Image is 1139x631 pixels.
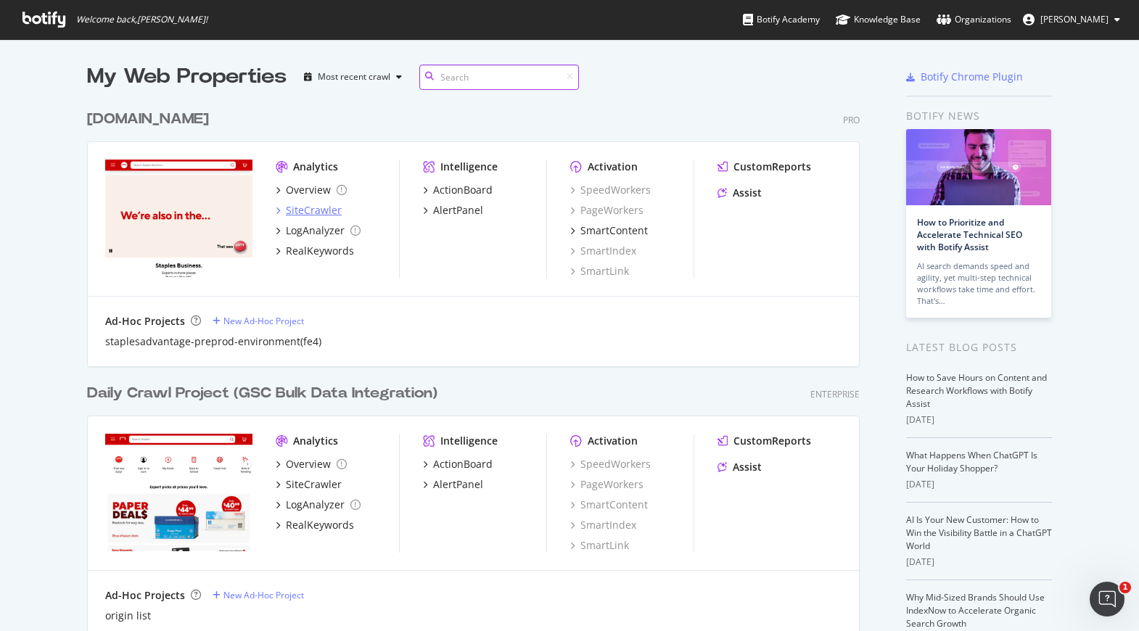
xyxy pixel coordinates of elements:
[580,223,648,238] div: SmartContent
[286,477,342,492] div: SiteCrawler
[440,160,498,174] div: Intelligence
[433,477,483,492] div: AlertPanel
[733,160,811,174] div: CustomReports
[223,315,304,327] div: New Ad-Hoc Project
[906,514,1052,552] a: AI Is Your New Customer: How to Win the Visibility Battle in a ChatGPT World
[570,457,651,471] a: SpeedWorkers
[87,383,437,404] div: Daily Crawl Project (GSC Bulk Data Integration)
[286,244,354,258] div: RealKeywords
[286,518,354,532] div: RealKeywords
[440,434,498,448] div: Intelligence
[105,434,252,551] img: staples.com
[810,388,860,400] div: Enterprise
[105,160,252,277] img: staplesadvantage.com
[423,477,483,492] a: AlertPanel
[570,223,648,238] a: SmartContent
[570,518,636,532] a: SmartIndex
[906,556,1052,569] div: [DATE]
[906,339,1052,355] div: Latest Blog Posts
[717,460,762,474] a: Assist
[906,108,1052,124] div: Botify news
[105,588,185,603] div: Ad-Hoc Projects
[76,14,207,25] span: Welcome back, [PERSON_NAME] !
[87,383,443,404] a: Daily Crawl Project (GSC Bulk Data Integration)
[298,65,408,88] button: Most recent crawl
[105,609,151,623] a: origin list
[733,460,762,474] div: Assist
[906,591,1045,630] a: Why Mid-Sized Brands Should Use IndexNow to Accelerate Organic Search Growth
[433,457,493,471] div: ActionBoard
[87,109,209,130] div: [DOMAIN_NAME]
[423,183,493,197] a: ActionBoard
[906,449,1037,474] a: What Happens When ChatGPT Is Your Holiday Shopper?
[286,457,331,471] div: Overview
[276,477,342,492] a: SiteCrawler
[105,314,185,329] div: Ad-Hoc Projects
[917,216,1022,253] a: How to Prioritize and Accelerate Technical SEO with Botify Assist
[433,203,483,218] div: AlertPanel
[276,518,354,532] a: RealKeywords
[276,203,342,218] a: SiteCrawler
[276,457,347,471] a: Overview
[843,114,860,126] div: Pro
[570,477,643,492] a: PageWorkers
[588,434,638,448] div: Activation
[293,434,338,448] div: Analytics
[213,315,304,327] a: New Ad-Hoc Project
[743,12,820,27] div: Botify Academy
[318,73,390,81] div: Most recent crawl
[917,260,1040,307] div: AI search demands speed and agility, yet multi-step technical workflows take time and effort. Tha...
[433,183,493,197] div: ActionBoard
[937,12,1011,27] div: Organizations
[276,183,347,197] a: Overview
[921,70,1023,84] div: Botify Chrome Plugin
[423,457,493,471] a: ActionBoard
[87,109,215,130] a: [DOMAIN_NAME]
[570,538,629,553] a: SmartLink
[570,203,643,218] a: PageWorkers
[293,160,338,174] div: Analytics
[570,244,636,258] a: SmartIndex
[286,498,345,512] div: LogAnalyzer
[836,12,921,27] div: Knowledge Base
[1040,13,1109,25] span: Adria Kyne
[733,434,811,448] div: CustomReports
[733,186,762,200] div: Assist
[276,223,361,238] a: LogAnalyzer
[717,186,762,200] a: Assist
[570,264,629,279] a: SmartLink
[1119,582,1131,593] span: 1
[276,498,361,512] a: LogAnalyzer
[1090,582,1124,616] iframe: Intercom live chat
[213,589,304,601] a: New Ad-Hoc Project
[1011,8,1132,31] button: [PERSON_NAME]
[906,70,1023,84] a: Botify Chrome Plugin
[105,334,321,349] a: staplesadvantage-preprod-environment(fe4)
[87,62,287,91] div: My Web Properties
[570,183,651,197] a: SpeedWorkers
[906,371,1047,410] a: How to Save Hours on Content and Research Workflows with Botify Assist
[276,244,354,258] a: RealKeywords
[717,434,811,448] a: CustomReports
[286,203,342,218] div: SiteCrawler
[286,183,331,197] div: Overview
[717,160,811,174] a: CustomReports
[570,498,648,512] a: SmartContent
[906,413,1052,426] div: [DATE]
[223,589,304,601] div: New Ad-Hoc Project
[906,129,1051,205] img: How to Prioritize and Accelerate Technical SEO with Botify Assist
[906,478,1052,491] div: [DATE]
[286,223,345,238] div: LogAnalyzer
[423,203,483,218] a: AlertPanel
